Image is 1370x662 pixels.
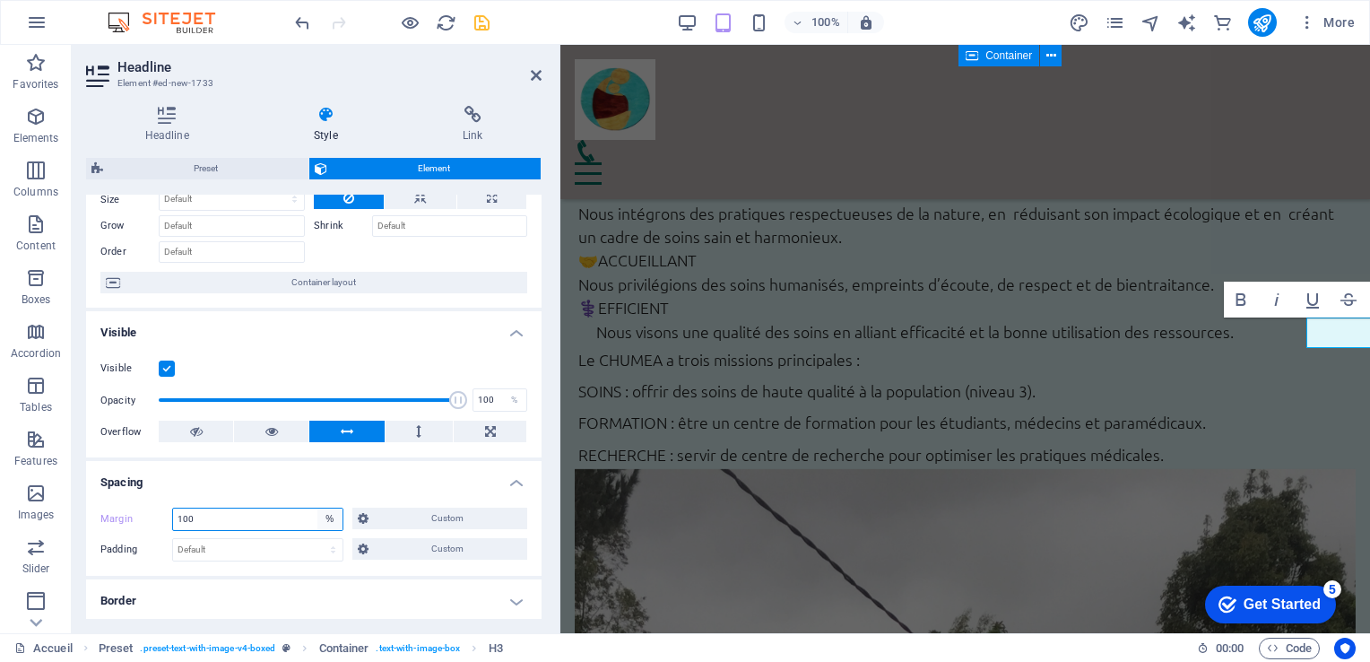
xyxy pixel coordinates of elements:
[376,638,460,659] span: . text-with-image-box
[1212,12,1234,33] button: commerce
[472,13,492,33] i: Save (Ctrl+S)
[436,13,456,33] i: Reload page
[14,638,73,659] a: Click to cancel selection. Double-click to open Pages
[489,638,503,659] span: Click to select. Double-click to edit
[1176,12,1198,33] button: text_generator
[785,12,848,33] button: 100%
[1069,13,1089,33] i: Design (Ctrl+Alt+Y)
[374,538,523,560] span: Custom
[1259,638,1320,659] button: Code
[1105,12,1126,33] button: pages
[13,77,58,91] p: Favorites
[314,215,372,237] label: Shrink
[1334,638,1356,659] button: Usercentrics
[374,508,523,529] span: Custom
[1197,638,1244,659] h6: Session time
[86,579,542,623] h4: Border
[1248,8,1277,37] button: publish
[86,311,542,344] h4: Visible
[292,13,313,33] i: Undo: Change margin (Ctrl+Z)
[100,358,159,379] label: Visible
[16,239,56,253] p: Content
[14,454,57,468] p: Features
[291,12,313,33] button: undo
[333,158,535,179] span: Element
[352,508,528,529] button: Custom
[99,638,134,659] span: Click to select. Double-click to edit
[811,12,840,33] h6: 100%
[1296,282,1330,318] button: Underline (Ctrl+U)
[126,272,522,293] span: Container layout
[372,215,527,237] input: Default
[1212,13,1233,33] i: Commerce
[319,638,369,659] span: Click to select. Double-click to edit
[1176,13,1197,33] i: AI Writer
[399,12,421,33] button: Click here to leave preview mode and continue editing
[1140,13,1161,33] i: Navigator
[22,562,50,576] p: Slider
[255,106,403,144] h4: Style
[1267,638,1312,659] span: Code
[103,12,238,33] img: Editor Logo
[1228,641,1231,655] span: :
[100,241,159,263] label: Order
[100,539,172,561] label: Padding
[133,4,151,22] div: 5
[100,272,527,293] button: Container layout
[159,215,305,237] input: Default
[14,9,145,47] div: Get Started 5 items remaining, 0% complete
[18,508,55,522] p: Images
[501,389,526,411] div: %
[1216,638,1244,659] span: 00 00
[99,638,503,659] nav: breadcrumb
[100,195,159,205] label: Size
[858,14,874,30] i: On resize automatically adjust zoom level to fit chosen device.
[1140,12,1162,33] button: navigator
[86,158,308,179] button: Preset
[309,158,541,179] button: Element
[1252,13,1272,33] i: Publish
[100,422,159,443] label: Overflow
[22,292,51,307] p: Boxes
[108,158,303,179] span: Preset
[1298,13,1355,31] span: More
[53,20,130,36] div: Get Started
[159,241,305,263] input: Default
[471,12,492,33] button: save
[100,215,159,237] label: Grow
[13,131,59,145] p: Elements
[1331,282,1366,318] button: Strikethrough
[20,400,52,414] p: Tables
[282,643,290,653] i: This element is a customizable preset
[117,75,506,91] h3: Element #ed-new-1733
[100,396,159,405] label: Opacity
[1291,8,1362,37] button: More
[86,461,542,493] h4: Spacing
[117,59,542,75] h2: Headline
[1260,282,1294,318] button: Italic (Ctrl+I)
[86,106,255,144] h4: Headline
[1105,13,1125,33] i: Pages (Ctrl+Alt+S)
[100,509,172,530] label: Margin
[1224,282,1258,318] button: Bold (Ctrl+B)
[1069,12,1090,33] button: design
[352,538,528,560] button: Custom
[140,638,275,659] span: . preset-text-with-image-v4-boxed
[13,185,58,199] p: Columns
[985,50,1032,61] span: Container
[435,12,456,33] button: reload
[11,346,61,361] p: Accordion
[403,106,542,144] h4: Link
